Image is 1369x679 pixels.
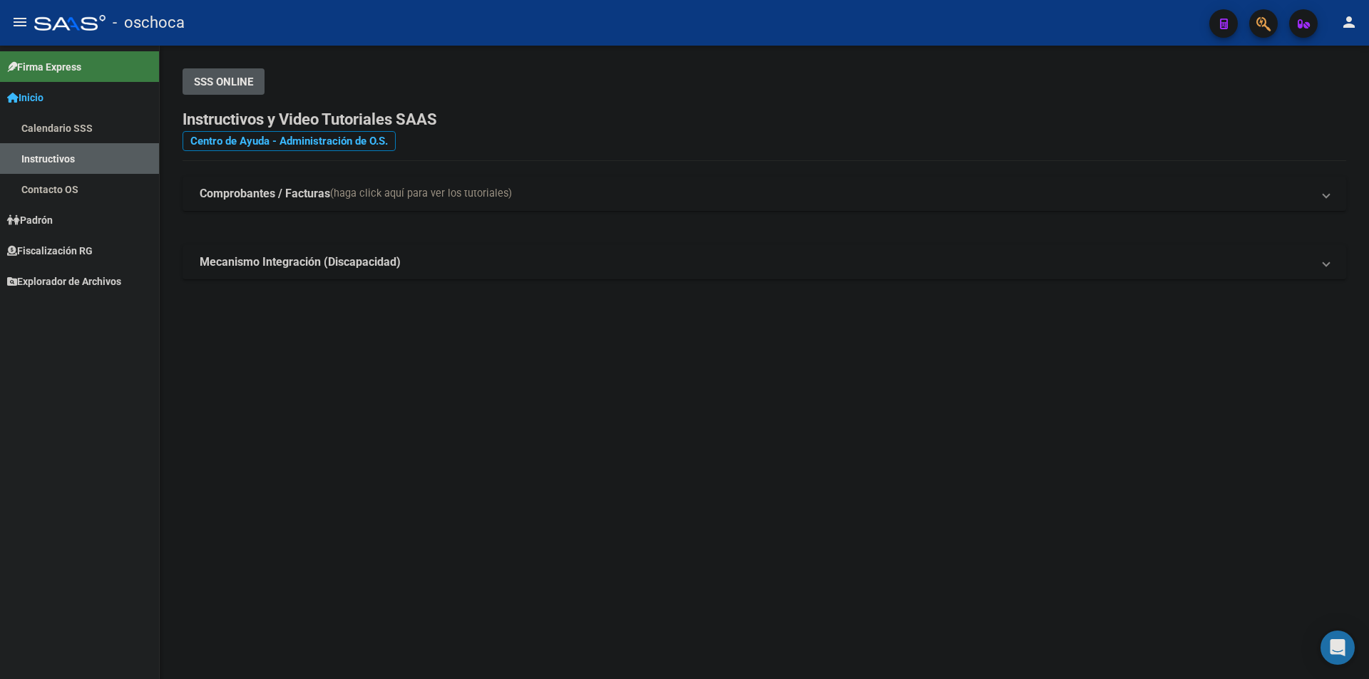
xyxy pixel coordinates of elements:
[183,177,1346,211] mat-expansion-panel-header: Comprobantes / Facturas(haga click aquí para ver los tutoriales)
[1321,631,1355,665] div: Open Intercom Messenger
[200,254,401,270] strong: Mecanismo Integración (Discapacidad)
[194,76,253,88] span: SSS ONLINE
[7,59,81,75] span: Firma Express
[183,68,265,95] button: SSS ONLINE
[7,212,53,228] span: Padrón
[200,186,330,202] strong: Comprobantes / Facturas
[330,186,512,202] span: (haga click aquí para ver los tutoriales)
[1340,14,1358,31] mat-icon: person
[113,7,185,38] span: - oschoca
[183,106,1346,133] h2: Instructivos y Video Tutoriales SAAS
[7,243,93,259] span: Fiscalización RG
[183,131,396,151] a: Centro de Ayuda - Administración de O.S.
[11,14,29,31] mat-icon: menu
[183,245,1346,279] mat-expansion-panel-header: Mecanismo Integración (Discapacidad)
[7,90,43,105] span: Inicio
[7,274,121,289] span: Explorador de Archivos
